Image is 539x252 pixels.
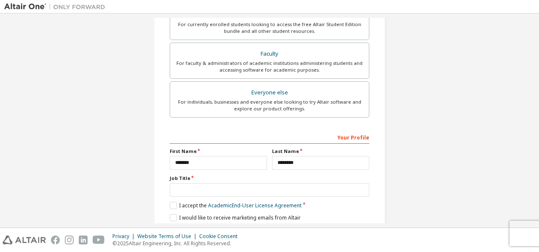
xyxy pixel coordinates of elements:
[170,202,302,209] label: I accept the
[4,3,109,11] img: Altair One
[208,202,302,209] a: Academic End-User License Agreement
[170,130,369,144] div: Your Profile
[65,236,74,244] img: instagram.svg
[175,99,364,112] div: For individuals, businesses and everyone else looking to try Altair software and explore our prod...
[93,236,105,244] img: youtube.svg
[170,175,369,182] label: Job Title
[272,148,369,155] label: Last Name
[3,236,46,244] img: altair_logo.svg
[175,48,364,60] div: Faculty
[79,236,88,244] img: linkedin.svg
[170,148,267,155] label: First Name
[170,214,301,221] label: I would like to receive marketing emails from Altair
[137,233,199,240] div: Website Terms of Use
[112,240,243,247] p: © 2025 Altair Engineering, Inc. All Rights Reserved.
[175,21,364,35] div: For currently enrolled students looking to access the free Altair Student Edition bundle and all ...
[112,233,137,240] div: Privacy
[175,87,364,99] div: Everyone else
[175,60,364,73] div: For faculty & administrators of academic institutions administering students and accessing softwa...
[51,236,60,244] img: facebook.svg
[199,233,243,240] div: Cookie Consent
